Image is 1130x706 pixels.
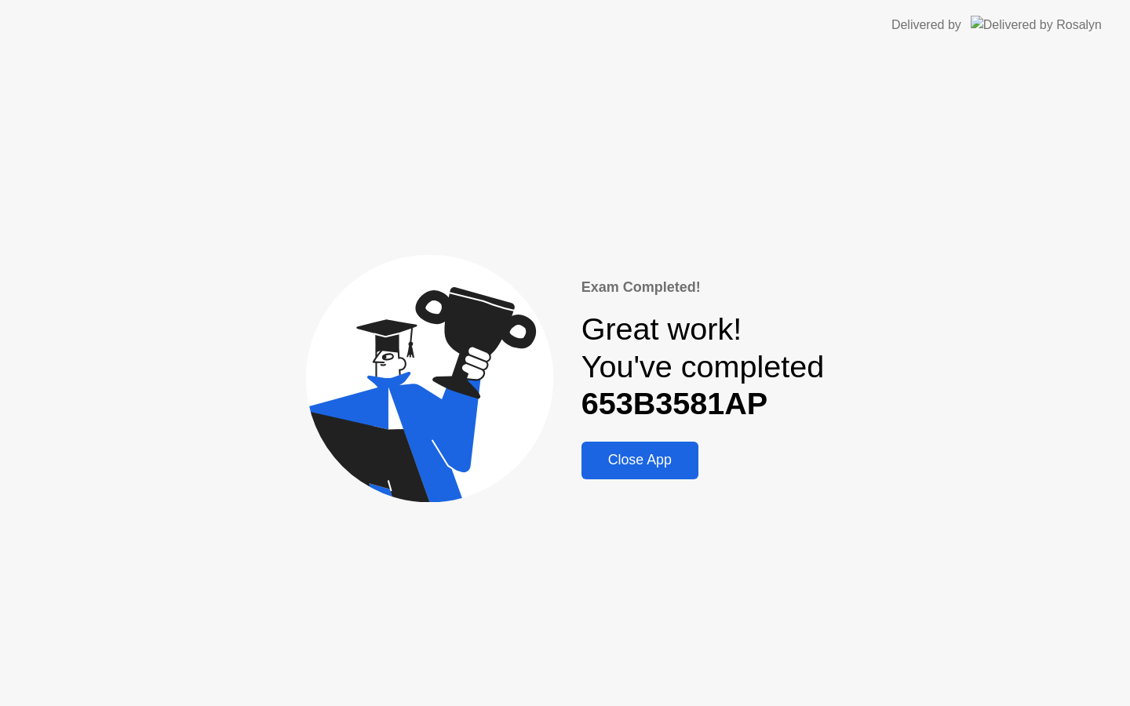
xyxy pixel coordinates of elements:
img: Delivered by Rosalyn [971,16,1102,34]
div: Great work! You've completed [581,311,825,423]
div: Close App [586,452,694,468]
div: Exam Completed! [581,277,825,298]
b: 653B3581AP [581,386,768,420]
div: Delivered by [891,16,961,35]
button: Close App [581,442,698,479]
